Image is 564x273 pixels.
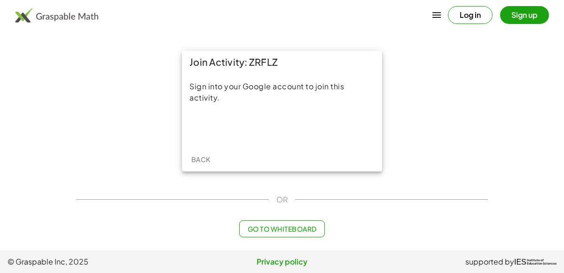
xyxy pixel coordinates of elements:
[189,81,375,103] div: Sign into your Google account to join this activity.
[527,259,556,265] span: Institute of Education Sciences
[186,151,216,168] button: Back
[247,225,316,233] span: Go to Whiteboard
[8,256,190,267] span: © Graspable Inc, 2025
[514,257,526,266] span: IES
[190,256,373,267] a: Privacy policy
[191,155,210,164] span: Back
[448,6,493,24] button: Log in
[230,117,334,138] iframe: Sign in with Google Button
[465,256,514,267] span: supported by
[182,51,382,73] div: Join Activity: ZRFLZ
[276,194,288,205] span: OR
[500,6,549,24] button: Sign up
[514,256,556,267] a: IESInstitute ofEducation Sciences
[239,220,324,237] button: Go to Whiteboard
